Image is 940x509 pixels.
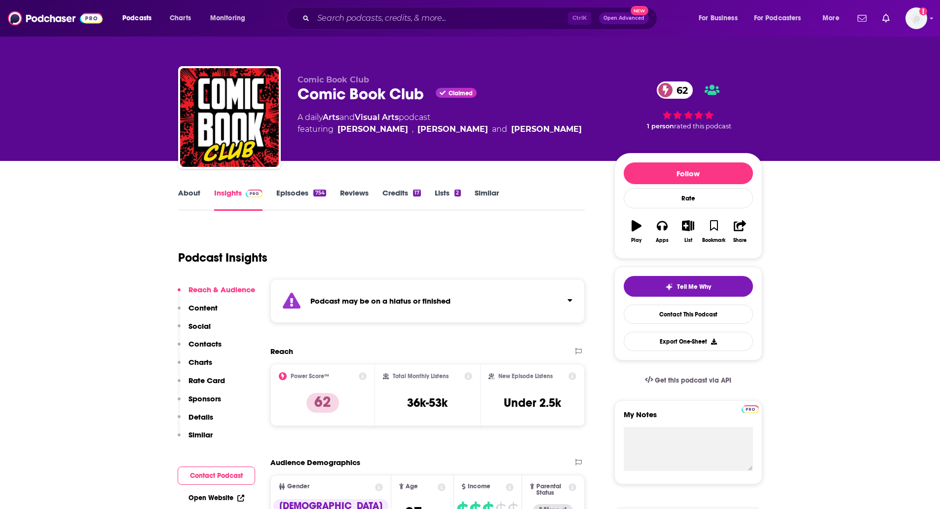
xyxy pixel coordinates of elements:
section: Click to expand status details [270,279,585,323]
button: Follow [624,162,753,184]
a: Pro website [742,404,759,413]
a: Charts [163,10,197,26]
span: Age [406,483,418,490]
h2: Power Score™ [291,373,329,380]
img: Podchaser - Follow, Share and Rate Podcasts [8,9,103,28]
a: Lists2 [435,188,460,211]
h2: Audience Demographics [270,458,360,467]
label: My Notes [624,410,753,427]
button: Contact Podcast [178,467,255,485]
span: 1 person [647,122,674,130]
button: Share [727,214,752,249]
div: 17 [413,190,421,196]
h2: Reach [270,347,293,356]
div: Apps [656,237,669,243]
button: Details [178,412,213,431]
button: Reach & Audience [178,285,255,303]
a: Episodes754 [276,188,326,211]
button: Content [178,303,218,321]
span: 62 [667,81,693,99]
button: open menu [203,10,258,26]
a: InsightsPodchaser Pro [214,188,263,211]
div: Play [631,237,641,243]
div: List [684,237,692,243]
div: 754 [313,190,326,196]
a: About [178,188,200,211]
a: Arts [323,113,339,122]
span: , [412,123,414,135]
a: Show notifications dropdown [878,10,894,27]
div: 62 1 personrated this podcast [614,75,762,136]
span: New [631,6,648,15]
span: Income [468,483,490,490]
svg: Add a profile image [919,7,927,15]
button: Charts [178,357,212,376]
button: open menu [692,10,750,26]
p: Charts [188,357,212,367]
div: A daily podcast [298,112,582,135]
img: Podchaser Pro [246,190,263,197]
span: featuring [298,123,582,135]
button: tell me why sparkleTell Me Why [624,276,753,297]
span: Open Advanced [603,16,644,21]
p: 62 [306,393,339,413]
a: Show notifications dropdown [854,10,870,27]
button: open menu [748,10,816,26]
button: List [675,214,701,249]
button: Contacts [178,339,222,357]
a: Similar [475,188,499,211]
p: Social [188,321,211,331]
span: Logged in as ereardon [905,7,927,29]
span: Podcasts [122,11,151,25]
div: Rate [624,188,753,208]
span: rated this podcast [674,122,731,130]
a: Contact This Podcast [624,305,753,324]
a: Get this podcast via API [637,368,740,392]
button: Bookmark [701,214,727,249]
button: Social [178,321,211,340]
a: Pete LePage [511,123,582,135]
span: For Podcasters [754,11,801,25]
h1: Podcast Insights [178,250,267,265]
a: Open Website [188,494,244,502]
h3: Under 2.5k [504,395,561,410]
a: Justin Tyler [417,123,488,135]
h2: Total Monthly Listens [393,373,449,380]
img: Podchaser Pro [742,405,759,413]
p: Similar [188,430,213,439]
button: open menu [816,10,852,26]
p: Rate Card [188,376,225,385]
button: Rate Card [178,376,225,394]
span: Ctrl K [568,12,591,25]
span: Monitoring [210,11,245,25]
span: Charts [170,11,191,25]
span: Get this podcast via API [655,376,731,385]
button: Play [624,214,649,249]
span: Gender [287,483,309,490]
span: Comic Book Club [298,75,369,84]
span: Claimed [449,91,473,96]
span: Tell Me Why [677,283,711,291]
a: Reviews [340,188,369,211]
p: Reach & Audience [188,285,255,294]
a: Alexander Zalben [338,123,408,135]
strong: Podcast may be on a hiatus or finished [310,296,451,306]
img: Comic Book Club [180,68,279,167]
span: Parental Status [536,483,567,496]
button: Open AdvancedNew [599,12,649,24]
span: and [492,123,507,135]
button: Export One-Sheet [624,332,753,351]
button: Similar [178,430,213,448]
input: Search podcasts, credits, & more... [313,10,568,26]
p: Contacts [188,339,222,349]
img: User Profile [905,7,927,29]
button: Apps [649,214,675,249]
div: 2 [454,190,460,196]
div: Bookmark [702,237,725,243]
h2: New Episode Listens [498,373,553,380]
div: Search podcasts, credits, & more... [296,7,667,30]
button: open menu [115,10,164,26]
img: tell me why sparkle [665,283,673,291]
